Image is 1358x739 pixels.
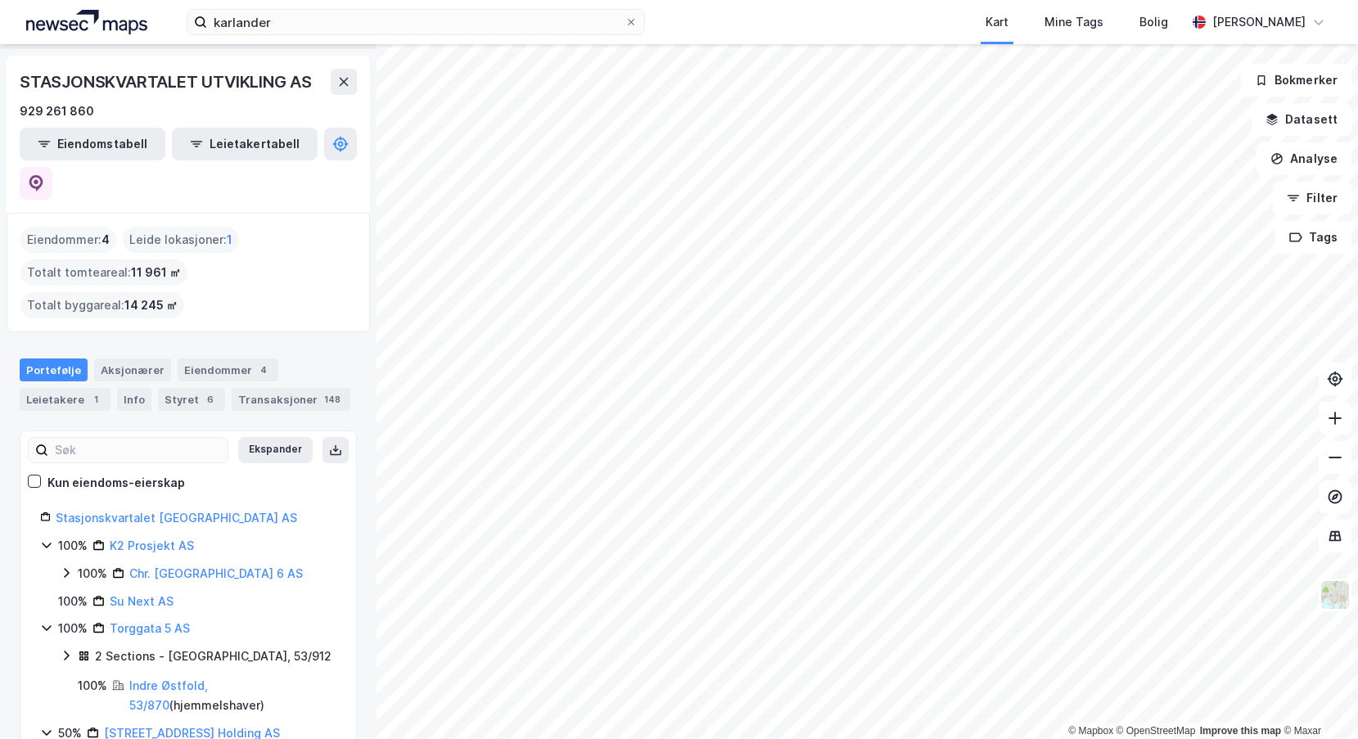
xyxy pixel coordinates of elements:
[1200,725,1281,737] a: Improve this map
[255,362,272,378] div: 4
[95,647,332,666] div: 2 Sections - [GEOGRAPHIC_DATA], 53/912
[129,678,208,712] a: Indre Østfold, 53/870
[1212,12,1306,32] div: [PERSON_NAME]
[1068,725,1113,737] a: Mapbox
[1276,660,1358,739] div: Kontrollprogram for chat
[178,358,278,381] div: Eiendommer
[20,358,88,381] div: Portefølje
[56,511,297,525] a: Stasjonskvartalet [GEOGRAPHIC_DATA] AS
[110,538,194,552] a: K2 Prosjekt AS
[102,230,110,250] span: 4
[129,566,303,580] a: Chr. [GEOGRAPHIC_DATA] 6 AS
[1256,142,1351,175] button: Analyse
[129,676,336,715] div: ( hjemmelshaver )
[78,676,107,696] div: 100%
[20,227,116,253] div: Eiendommer :
[48,438,228,462] input: Søk
[58,592,88,611] div: 100%
[20,259,187,286] div: Totalt tomteareal :
[321,391,344,408] div: 148
[1044,12,1103,32] div: Mine Tags
[47,473,185,493] div: Kun eiendoms-eierskap
[78,564,107,584] div: 100%
[1252,103,1351,136] button: Datasett
[1273,182,1351,214] button: Filter
[20,388,111,411] div: Leietakere
[110,621,190,635] a: Torggata 5 AS
[1139,12,1168,32] div: Bolig
[1320,579,1351,611] img: Z
[20,69,315,95] div: STASJONSKVARTALET UTVIKLING AS
[123,227,239,253] div: Leide lokasjoner :
[232,388,350,411] div: Transaksjoner
[1117,725,1196,737] a: OpenStreetMap
[58,536,88,556] div: 100%
[172,128,318,160] button: Leietakertabell
[1241,64,1351,97] button: Bokmerker
[1275,221,1351,254] button: Tags
[158,388,225,411] div: Styret
[238,437,313,463] button: Ekspander
[131,263,181,282] span: 11 961 ㎡
[20,292,184,318] div: Totalt byggareal :
[1276,660,1358,739] iframe: Chat Widget
[20,128,165,160] button: Eiendomstabell
[58,619,88,638] div: 100%
[94,358,171,381] div: Aksjonærer
[26,10,147,34] img: logo.a4113a55bc3d86da70a041830d287a7e.svg
[124,295,178,315] span: 14 245 ㎡
[88,391,104,408] div: 1
[110,594,174,608] a: Su Next AS
[227,230,232,250] span: 1
[202,391,219,408] div: 6
[117,388,151,411] div: Info
[207,10,625,34] input: Søk på adresse, matrikkel, gårdeiere, leietakere eller personer
[20,101,94,121] div: 929 261 860
[986,12,1008,32] div: Kart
